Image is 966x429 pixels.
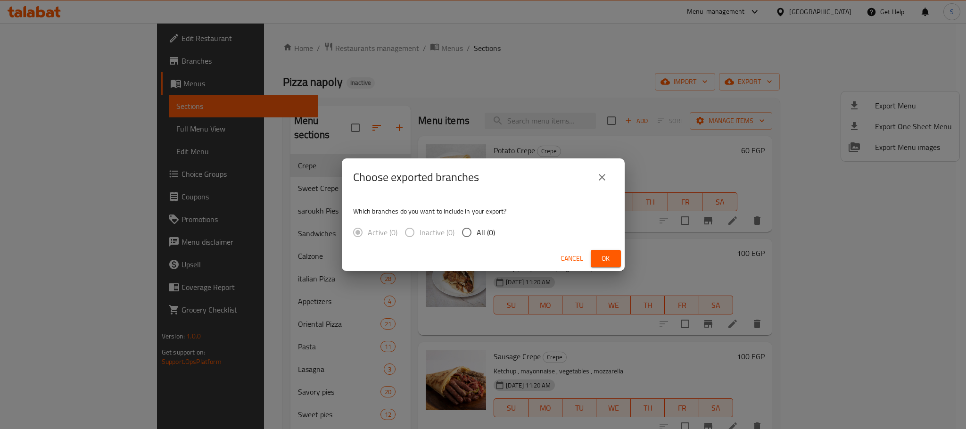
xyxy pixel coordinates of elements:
[598,253,613,264] span: Ok
[477,227,495,238] span: All (0)
[591,250,621,267] button: Ok
[368,227,397,238] span: Active (0)
[557,250,587,267] button: Cancel
[353,170,479,185] h2: Choose exported branches
[561,253,583,264] span: Cancel
[420,227,454,238] span: Inactive (0)
[353,206,613,216] p: Which branches do you want to include in your export?
[591,166,613,189] button: close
